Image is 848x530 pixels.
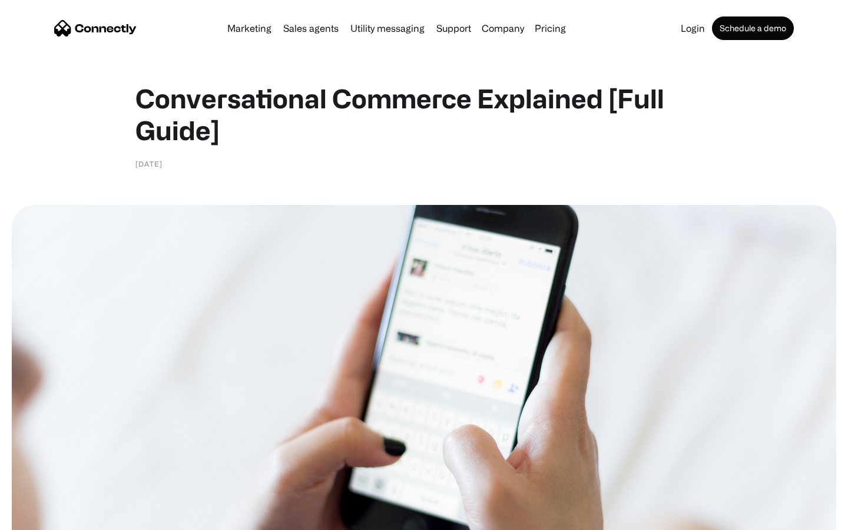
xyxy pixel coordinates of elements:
a: Marketing [223,24,276,33]
aside: Language selected: English [12,509,71,526]
a: Utility messaging [346,24,429,33]
div: [DATE] [135,158,163,170]
a: Support [432,24,476,33]
ul: Language list [24,509,71,526]
div: Company [482,20,524,37]
h1: Conversational Commerce Explained [Full Guide] [135,82,713,146]
a: Schedule a demo [712,16,794,40]
a: Sales agents [279,24,343,33]
a: Pricing [530,24,571,33]
a: Login [676,24,710,33]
